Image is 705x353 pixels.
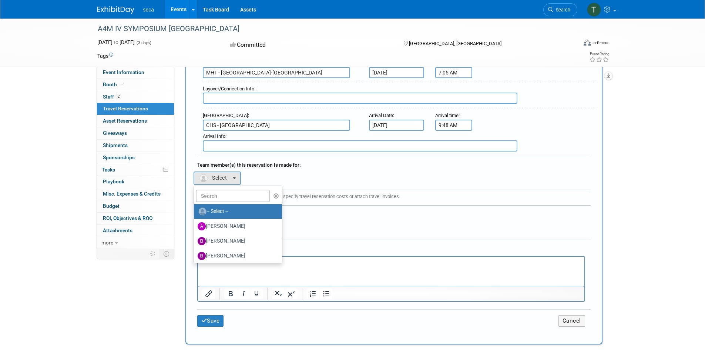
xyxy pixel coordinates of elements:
[97,127,174,139] a: Giveaways
[103,94,121,100] span: Staff
[103,191,161,197] span: Misc. Expenses & Credits
[543,3,577,16] a: Search
[197,315,224,327] button: Save
[113,39,120,45] span: to
[558,315,585,327] button: Cancel
[198,257,584,286] iframe: Rich Text Area
[198,237,206,245] img: B.jpg
[320,289,332,299] button: Bullet list
[101,240,113,246] span: more
[203,113,248,118] span: [GEOGRAPHIC_DATA]
[192,193,596,200] div: Your account does not have access to specify travel reservation costs or attach travel invoices.
[97,39,135,45] span: [DATE] [DATE]
[97,237,174,249] a: more
[553,7,570,13] span: Search
[103,69,144,75] span: Event Information
[198,220,275,232] label: [PERSON_NAME]
[103,203,120,209] span: Budget
[203,113,249,118] small: :
[250,289,263,299] button: Underline
[97,164,174,176] a: Tasks
[97,6,134,14] img: ExhibitDay
[103,179,124,184] span: Playbook
[587,3,601,17] img: Tessa Schwikerath
[97,79,174,91] a: Booth
[136,40,151,45] span: (3 days)
[120,82,124,86] i: Booth reservation complete
[198,207,207,216] img: Unassigned-User-Icon.png
[103,130,127,136] span: Giveaways
[237,289,250,299] button: Italic
[272,289,285,299] button: Subscript
[116,94,121,99] span: 2
[97,52,113,60] td: Tags
[97,213,174,224] a: ROI, Objectives & ROO
[592,40,610,46] div: In-Person
[103,215,152,221] span: ROI, Objectives & ROO
[285,289,298,299] button: Superscript
[197,158,591,170] div: Team member(s) this reservation is made for:
[103,106,148,111] span: Travel Reservations
[198,206,275,217] label: -- Select --
[203,86,255,91] small: :
[159,249,174,259] td: Toggle Event Tabs
[143,7,154,13] span: seca
[103,142,128,148] span: Shipments
[224,289,237,299] button: Bold
[103,81,125,87] span: Booth
[198,222,206,230] img: A.jpg
[97,225,174,237] a: Attachments
[534,39,610,50] div: Event Format
[97,188,174,200] a: Misc. Expenses & Credits
[97,140,174,151] a: Shipments
[369,113,394,118] small: :
[102,167,115,173] span: Tasks
[435,113,459,118] span: Arrival time
[199,175,232,181] span: -- Select --
[97,115,174,127] a: Asset Reservations
[203,133,225,139] span: Arrival Info
[97,91,174,103] a: Staff2
[203,86,254,91] span: Layover/Connection Info
[228,39,392,51] div: Committed
[203,133,226,139] small: :
[369,113,393,118] span: Arrival Date
[409,41,501,46] span: [GEOGRAPHIC_DATA], [GEOGRAPHIC_DATA]
[97,67,174,79] a: Event Information
[589,52,609,56] div: Event Rating
[198,252,206,260] img: B.jpg
[435,113,460,118] small: :
[202,289,215,299] button: Insert/edit link
[97,103,174,115] a: Travel Reservations
[103,118,147,124] span: Asset Reservations
[196,190,270,202] input: Search
[194,171,241,185] button: -- Select --
[307,289,319,299] button: Numbered list
[146,249,159,259] td: Personalize Event Tab Strip
[97,200,174,212] a: Budget
[97,152,174,164] a: Sponsorships
[198,235,275,247] label: [PERSON_NAME]
[103,227,132,233] span: Attachments
[97,176,174,188] a: Playbook
[584,40,591,46] img: Format-Inperson.png
[103,154,135,160] span: Sponsorships
[198,250,275,262] label: [PERSON_NAME]
[95,22,566,36] div: A4M IV SYMPOSIUM [GEOGRAPHIC_DATA]
[197,245,585,256] div: Reservation Notes/Details:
